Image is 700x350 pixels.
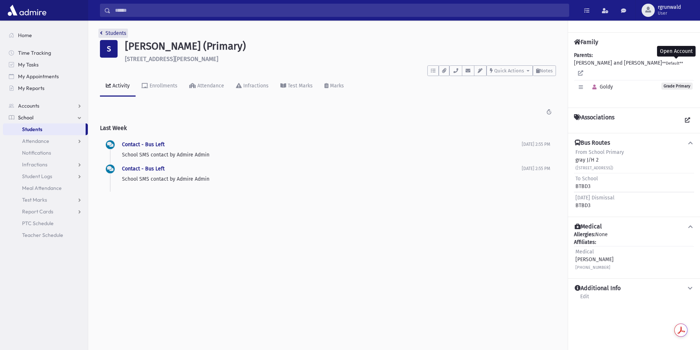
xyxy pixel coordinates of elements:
[3,147,88,159] a: Notifications
[494,68,524,73] span: Quick Actions
[574,239,596,245] b: Affiliates:
[574,39,598,46] h4: Family
[3,71,88,82] a: My Appointments
[589,84,613,90] span: Goldy
[18,32,32,39] span: Home
[522,166,550,171] span: [DATE] 2:55 PM
[3,229,88,241] a: Teacher Schedule
[22,138,49,144] span: Attendance
[3,135,88,147] a: Attendance
[574,285,694,292] button: Additional Info
[18,73,59,80] span: My Appointments
[574,231,595,238] b: Allergies:
[3,123,86,135] a: Students
[286,83,313,89] div: Test Marks
[574,139,694,147] button: Bus Routes
[658,10,681,16] span: User
[196,83,224,89] div: Attendance
[575,139,610,147] h4: Bus Routes
[574,51,694,102] div: [PERSON_NAME] and [PERSON_NAME]
[574,223,694,231] button: Medical
[100,30,126,36] a: Students
[574,114,614,127] h4: Associations
[575,265,610,270] small: [PHONE_NUMBER]
[575,148,624,172] div: gray J/H 2
[136,76,183,97] a: Enrollments
[575,176,598,182] span: To School
[657,46,696,57] div: Open Account
[122,141,165,148] a: Contact - Bus Left
[3,170,88,182] a: Student Logs
[3,206,88,217] a: Report Cards
[575,166,613,170] small: ([STREET_ADDRESS])
[575,195,614,201] span: [DATE] Dismissal
[274,76,319,97] a: Test Marks
[125,40,556,53] h1: [PERSON_NAME] (Primary)
[658,4,681,10] span: rgrunwald
[18,61,39,68] span: My Tasks
[575,248,614,271] div: [PERSON_NAME]
[574,52,593,58] b: Parents:
[100,119,556,137] h2: Last Week
[3,29,88,41] a: Home
[580,292,589,306] a: Edit
[6,3,48,18] img: AdmirePro
[22,185,62,191] span: Meal Attendance
[100,29,126,40] nav: breadcrumb
[3,182,88,194] a: Meal Attendance
[3,82,88,94] a: My Reports
[183,76,230,97] a: Attendance
[22,220,54,227] span: PTC Schedule
[3,47,88,59] a: Time Tracking
[3,159,88,170] a: Infractions
[122,151,522,159] p: School SMS contact by Admire Admin
[122,175,522,183] p: School SMS contact by Admire Admin
[148,83,177,89] div: Enrollments
[3,100,88,112] a: Accounts
[575,175,598,190] div: BTBD3
[18,102,39,109] span: Accounts
[575,194,614,209] div: BTBD3
[22,232,63,238] span: Teacher Schedule
[3,112,88,123] a: School
[522,142,550,147] span: [DATE] 2:55 PM
[100,40,118,58] div: S
[100,76,136,97] a: Activity
[661,83,693,90] span: Grade Primary
[575,149,624,155] span: From School Primary
[22,196,47,203] span: Test Marks
[3,194,88,206] a: Test Marks
[22,126,42,133] span: Students
[111,4,569,17] input: Search
[22,173,52,180] span: Student Logs
[18,85,44,91] span: My Reports
[319,76,350,97] a: Marks
[487,65,533,76] button: Quick Actions
[111,83,130,89] div: Activity
[122,166,165,172] a: Contact - Bus Left
[329,83,344,89] div: Marks
[540,68,553,73] span: Notes
[125,55,556,62] h6: [STREET_ADDRESS][PERSON_NAME]
[575,285,621,292] h4: Additional Info
[22,161,47,168] span: Infractions
[681,114,694,127] a: View all Associations
[230,76,274,97] a: Infractions
[3,217,88,229] a: PTC Schedule
[22,149,51,156] span: Notifications
[575,223,602,231] h4: Medical
[575,249,594,255] span: Medical
[22,208,53,215] span: Report Cards
[18,114,33,121] span: School
[242,83,269,89] div: Infractions
[18,50,51,56] span: Time Tracking
[533,65,556,76] button: Notes
[574,231,694,273] div: None
[3,59,88,71] a: My Tasks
